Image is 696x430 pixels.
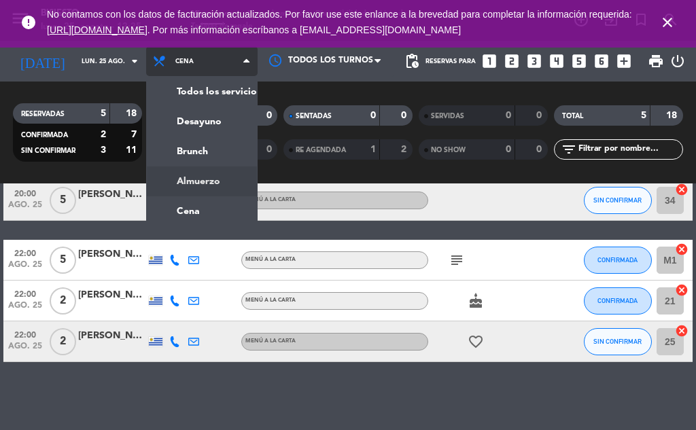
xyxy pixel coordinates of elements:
[401,111,409,120] strong: 0
[536,145,544,154] strong: 0
[669,53,686,69] i: power_settings_new
[593,338,642,345] span: SIN CONFIRMAR
[584,287,652,315] button: CONFIRMADA
[126,53,143,69] i: arrow_drop_down
[593,52,610,70] i: looks_6
[78,247,146,262] div: [PERSON_NAME]
[21,111,65,118] span: RESERVADAS
[126,109,139,118] strong: 18
[78,187,146,202] div: [PERSON_NAME]
[525,52,543,70] i: looks_3
[577,142,682,157] input: Filtrar por nombre...
[503,52,521,70] i: looks_two
[101,109,106,118] strong: 5
[584,187,652,214] button: SIN CONFIRMAR
[245,338,296,344] span: MENÚ A LA CARTA
[147,107,257,137] a: Desayuno
[404,53,420,69] span: pending_actions
[296,147,346,154] span: RE AGENDADA
[50,287,76,315] span: 2
[641,111,646,120] strong: 5
[597,256,638,264] span: CONFIRMADA
[431,113,464,120] span: SERVIDAS
[506,111,511,120] strong: 0
[648,53,664,69] span: print
[401,145,409,154] strong: 2
[593,196,642,204] span: SIN CONFIRMAR
[175,58,194,65] span: Cena
[597,297,638,304] span: CONFIRMADA
[245,257,296,262] span: MENÚ A LA CARTA
[10,48,75,75] i: [DATE]
[78,328,146,344] div: [PERSON_NAME]
[21,147,75,154] span: SIN CONFIRMAR
[126,145,139,155] strong: 11
[21,132,68,139] span: CONFIRMADA
[8,326,42,342] span: 22:00
[245,298,296,303] span: MENÚ A LA CARTA
[468,334,484,350] i: favorite_border
[561,141,577,158] i: filter_list
[675,243,689,256] i: cancel
[370,111,376,120] strong: 0
[584,247,652,274] button: CONFIRMADA
[481,52,498,70] i: looks_one
[20,14,37,31] i: error
[449,252,465,268] i: subject
[266,145,275,154] strong: 0
[296,113,332,120] span: SENTADAS
[536,111,544,120] strong: 0
[8,301,42,317] span: ago. 25
[50,187,76,214] span: 5
[431,147,466,154] span: NO SHOW
[147,166,257,196] a: Almuerzo
[266,111,275,120] strong: 0
[425,58,476,65] span: Reservas para
[548,52,565,70] i: looks_4
[615,52,633,70] i: add_box
[147,137,257,166] a: Brunch
[370,145,376,154] strong: 1
[8,185,42,200] span: 20:00
[50,328,76,355] span: 2
[659,14,676,31] i: close
[584,328,652,355] button: SIN CONFIRMAR
[675,183,689,196] i: cancel
[8,200,42,216] span: ago. 25
[147,196,257,226] a: Cena
[570,52,588,70] i: looks_5
[8,342,42,357] span: ago. 25
[131,130,139,139] strong: 7
[506,145,511,154] strong: 0
[78,287,146,303] div: [PERSON_NAME]
[47,9,632,35] span: No contamos con los datos de facturación actualizados. Por favor use este enlance a la brevedad p...
[468,293,484,309] i: cake
[8,245,42,260] span: 22:00
[245,197,296,202] span: MENÚ A LA CARTA
[50,247,76,274] span: 5
[101,130,106,139] strong: 2
[8,260,42,276] span: ago. 25
[8,285,42,301] span: 22:00
[147,77,257,107] a: Todos los servicios
[675,283,689,297] i: cancel
[675,324,689,338] i: cancel
[101,145,106,155] strong: 3
[47,24,147,35] a: [URL][DOMAIN_NAME]
[147,24,461,35] a: . Por más información escríbanos a [EMAIL_ADDRESS][DOMAIN_NAME]
[666,111,680,120] strong: 18
[562,113,583,120] span: TOTAL
[669,41,686,82] div: LOG OUT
